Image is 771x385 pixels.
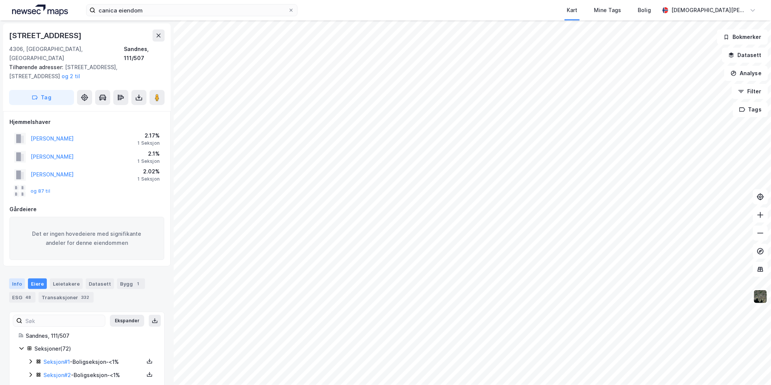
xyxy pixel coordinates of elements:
[96,5,288,16] input: Søk på adresse, matrikkel, gårdeiere, leietakere eller personer
[86,278,114,289] div: Datasett
[732,84,768,99] button: Filter
[717,29,768,45] button: Bokmerker
[9,292,35,303] div: ESG
[137,176,160,182] div: 1 Seksjon
[137,131,160,140] div: 2.17%
[724,66,768,81] button: Analyse
[34,344,155,353] div: Seksjoner ( 72 )
[671,6,747,15] div: [DEMOGRAPHIC_DATA][PERSON_NAME]
[39,292,94,303] div: Transaksjoner
[9,29,83,42] div: [STREET_ADDRESS]
[9,205,164,214] div: Gårdeiere
[26,331,155,340] div: Sandnes, 111/507
[733,349,771,385] iframe: Chat Widget
[134,280,142,288] div: 1
[43,359,70,365] a: Seksjon#1
[50,278,83,289] div: Leietakere
[733,102,768,117] button: Tags
[9,45,124,63] div: 4306, [GEOGRAPHIC_DATA], [GEOGRAPHIC_DATA]
[80,294,91,301] div: 332
[9,64,65,70] span: Tilhørende adresser:
[12,5,68,16] img: logo.a4113a55bc3d86da70a041830d287a7e.svg
[9,63,159,81] div: [STREET_ADDRESS], [STREET_ADDRESS]
[28,278,47,289] div: Eiere
[137,149,160,158] div: 2.1%
[567,6,577,15] div: Kart
[594,6,621,15] div: Mine Tags
[9,278,25,289] div: Info
[117,278,145,289] div: Bygg
[24,294,32,301] div: 48
[137,158,160,164] div: 1 Seksjon
[43,357,144,366] div: - Boligseksjon - <1%
[9,90,74,105] button: Tag
[9,217,164,260] div: Det er ingen hovedeiere med signifikante andeler for denne eiendommen
[9,118,164,127] div: Hjemmelshaver
[753,289,768,304] img: 9k=
[722,48,768,63] button: Datasett
[22,315,105,326] input: Søk
[137,167,160,176] div: 2.02%
[638,6,651,15] div: Bolig
[137,140,160,146] div: 1 Seksjon
[43,372,71,378] a: Seksjon#2
[110,315,144,327] button: Ekspander
[124,45,165,63] div: Sandnes, 111/507
[43,371,144,380] div: - Boligseksjon - <1%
